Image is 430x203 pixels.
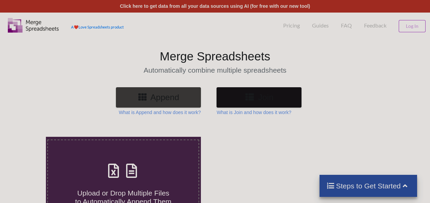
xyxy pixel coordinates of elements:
[119,109,201,116] p: What is Append and how does it work?
[341,22,352,29] p: FAQ
[283,22,300,29] p: Pricing
[326,182,410,190] h4: Steps to Get Started
[217,109,291,116] p: What is Join and how does it work?
[74,25,79,29] span: heart
[120,3,310,9] a: Click here to get data from all your data sources using AI (for free with our new tool)
[121,92,196,102] h3: Append
[399,20,426,32] button: Log In
[312,22,329,29] p: Guides
[71,25,124,29] a: AheartLove Spreadsheets product
[8,18,59,33] img: Logo.png
[222,92,296,102] h3: Join
[364,23,386,28] span: Feedback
